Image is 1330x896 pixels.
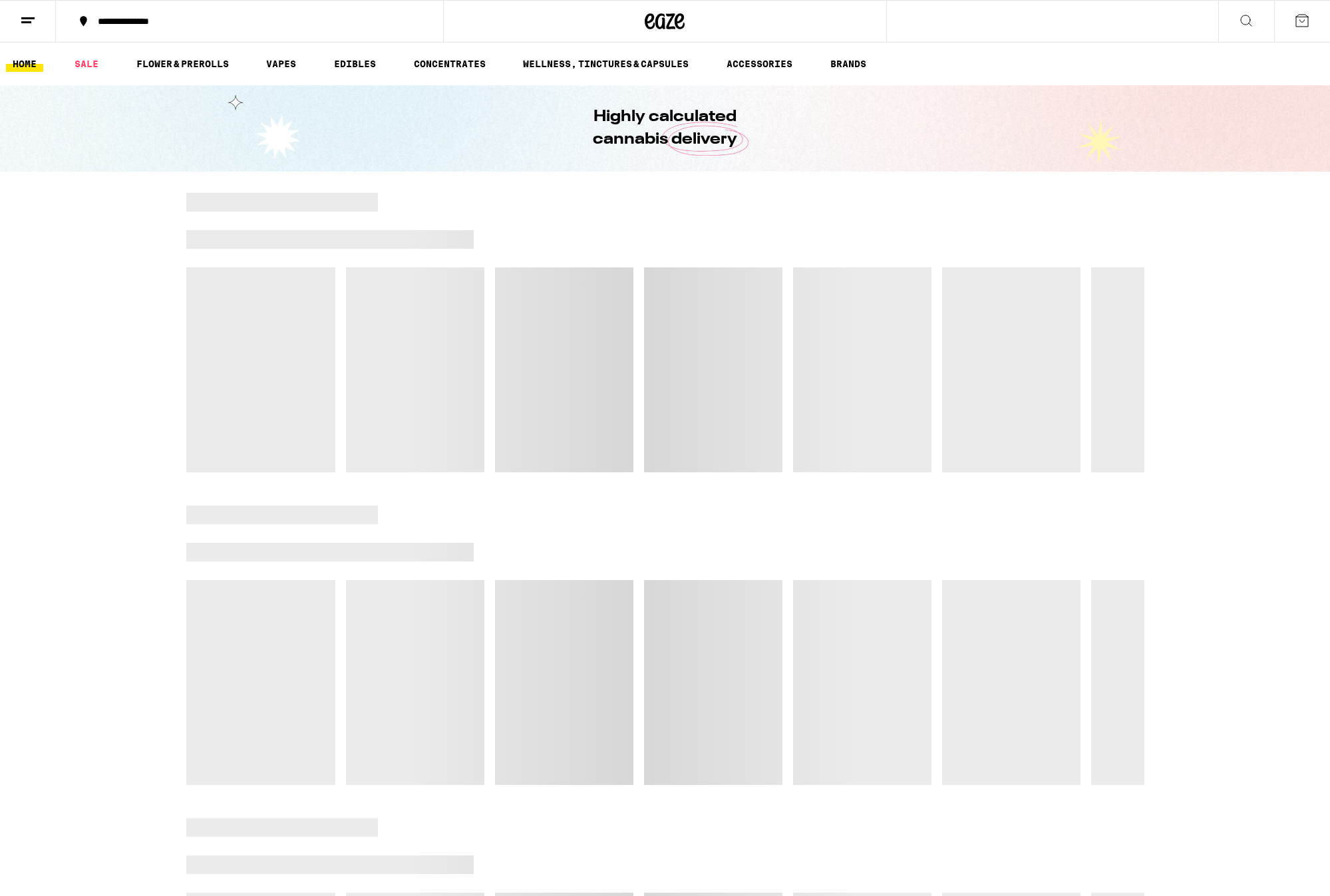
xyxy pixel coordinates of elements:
[130,56,236,72] a: FLOWER & PREROLLS
[68,56,105,72] a: SALE
[259,56,303,72] a: VAPES
[6,56,43,72] a: HOME
[407,56,492,72] a: CONCENTRATES
[516,56,695,72] a: WELLNESS, TINCTURES & CAPSULES
[720,56,799,72] a: ACCESSORIES
[556,106,775,151] h1: Highly calculated cannabis delivery
[824,56,873,72] button: BRANDS
[327,56,383,72] a: EDIBLES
